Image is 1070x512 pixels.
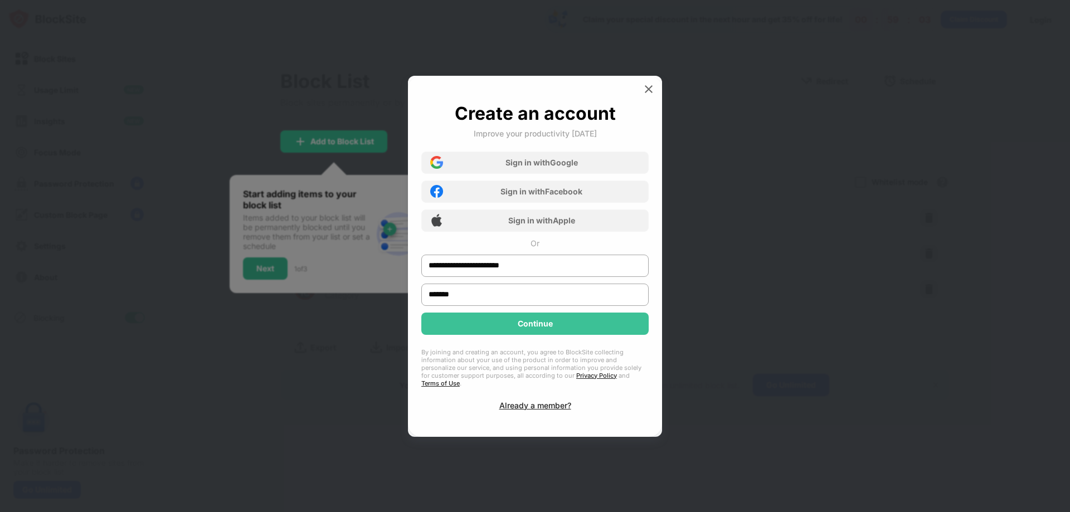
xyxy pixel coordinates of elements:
div: Or [531,238,539,248]
div: Already a member? [499,401,571,410]
div: Improve your productivity [DATE] [474,129,597,138]
div: Create an account [455,103,616,124]
img: facebook-icon.png [430,185,443,198]
a: Terms of Use [421,379,460,387]
a: Privacy Policy [576,372,617,379]
div: By joining and creating an account, you agree to BlockSite collecting information about your use ... [421,348,649,387]
div: Sign in with Apple [508,216,575,225]
img: google-icon.png [430,156,443,169]
img: apple-icon.png [430,214,443,227]
div: Sign in with Google [505,158,578,167]
div: Sign in with Facebook [500,187,582,196]
div: Continue [518,319,553,328]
